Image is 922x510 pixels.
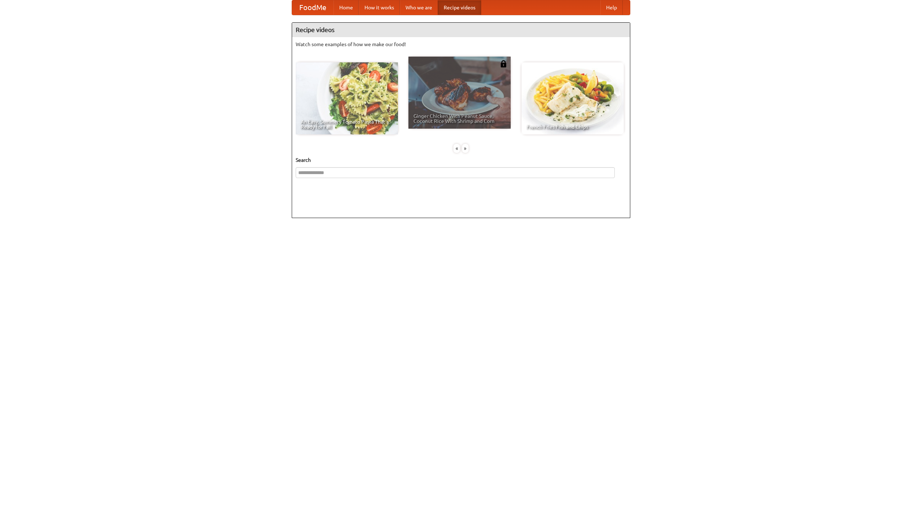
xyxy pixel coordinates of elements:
[359,0,400,15] a: How it works
[527,124,619,129] span: French Fries Fish and Chips
[462,144,469,153] div: »
[500,60,507,67] img: 483408.png
[292,0,334,15] a: FoodMe
[522,62,624,134] a: French Fries Fish and Chips
[400,0,438,15] a: Who we are
[296,62,398,134] a: An Easy, Summery Tomato Pasta That's Ready for Fall
[453,144,460,153] div: «
[438,0,481,15] a: Recipe videos
[296,156,626,164] h5: Search
[334,0,359,15] a: Home
[301,119,393,129] span: An Easy, Summery Tomato Pasta That's Ready for Fall
[292,23,630,37] h4: Recipe videos
[600,0,623,15] a: Help
[296,41,626,48] p: Watch some examples of how we make our food!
